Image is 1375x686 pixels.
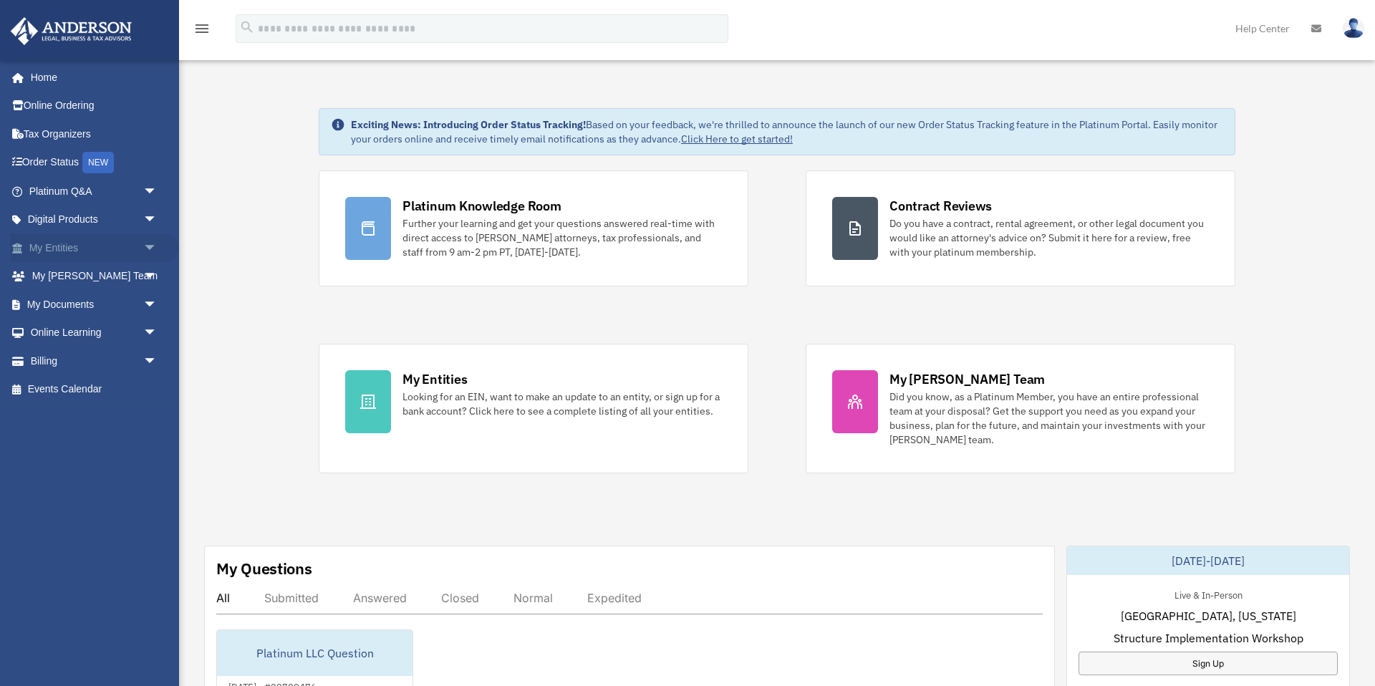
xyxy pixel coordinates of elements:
img: Anderson Advisors Platinum Portal [6,17,136,45]
div: [DATE]-[DATE] [1067,546,1349,575]
div: My Entities [402,370,467,388]
span: arrow_drop_down [143,347,172,376]
span: arrow_drop_down [143,262,172,291]
span: [GEOGRAPHIC_DATA], [US_STATE] [1121,607,1296,624]
a: Contract Reviews Do you have a contract, rental agreement, or other legal document you would like... [806,170,1235,286]
a: My [PERSON_NAME] Team Did you know, as a Platinum Member, you have an entire professional team at... [806,344,1235,473]
i: search [239,19,255,35]
div: Normal [513,591,553,605]
div: Live & In-Person [1163,586,1254,602]
a: Tax Organizers [10,120,179,148]
div: Based on your feedback, we're thrilled to announce the launch of our new Order Status Tracking fe... [351,117,1223,146]
div: Answered [353,591,407,605]
div: My Questions [216,558,312,579]
a: Events Calendar [10,375,179,404]
div: Platinum LLC Question [217,630,412,676]
div: Did you know, as a Platinum Member, you have an entire professional team at your disposal? Get th... [889,390,1209,447]
a: Digital Productsarrow_drop_down [10,206,179,234]
span: arrow_drop_down [143,290,172,319]
a: menu [193,25,211,37]
span: Structure Implementation Workshop [1114,629,1303,647]
a: Sign Up [1079,652,1338,675]
div: Do you have a contract, rental agreement, or other legal document you would like an attorney's ad... [889,216,1209,259]
span: arrow_drop_down [143,319,172,348]
span: arrow_drop_down [143,233,172,263]
a: Click Here to get started! [681,132,793,145]
div: Further your learning and get your questions answered real-time with direct access to [PERSON_NAM... [402,216,722,259]
a: My Entities Looking for an EIN, want to make an update to an entity, or sign up for a bank accoun... [319,344,748,473]
a: Online Ordering [10,92,179,120]
div: Expedited [587,591,642,605]
div: Submitted [264,591,319,605]
span: arrow_drop_down [143,206,172,235]
a: Platinum Q&Aarrow_drop_down [10,177,179,206]
strong: Exciting News: Introducing Order Status Tracking! [351,118,586,131]
a: Order StatusNEW [10,148,179,178]
div: All [216,591,230,605]
div: Contract Reviews [889,197,992,215]
div: My [PERSON_NAME] Team [889,370,1045,388]
a: My [PERSON_NAME] Teamarrow_drop_down [10,262,179,291]
span: arrow_drop_down [143,177,172,206]
div: Closed [441,591,479,605]
a: My Documentsarrow_drop_down [10,290,179,319]
a: Billingarrow_drop_down [10,347,179,375]
a: Platinum Knowledge Room Further your learning and get your questions answered real-time with dire... [319,170,748,286]
i: menu [193,20,211,37]
div: Platinum Knowledge Room [402,197,561,215]
a: Online Learningarrow_drop_down [10,319,179,347]
a: Home [10,63,172,92]
div: Looking for an EIN, want to make an update to an entity, or sign up for a bank account? Click her... [402,390,722,418]
a: My Entitiesarrow_drop_down [10,233,179,262]
img: User Pic [1343,18,1364,39]
div: NEW [82,152,114,173]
